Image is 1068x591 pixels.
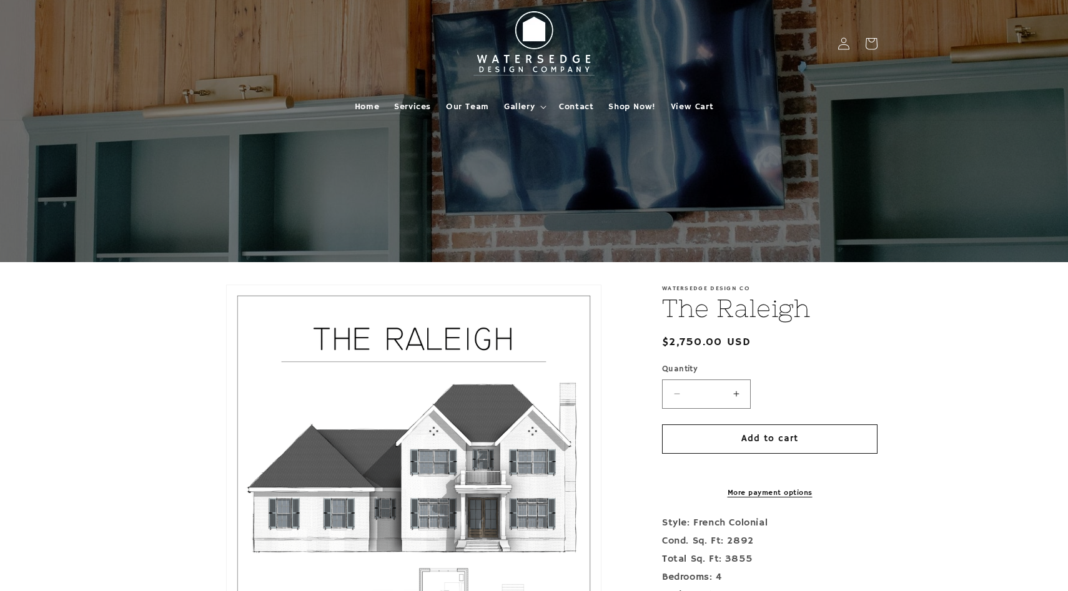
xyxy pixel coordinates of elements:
button: Add to cart [662,424,878,454]
a: Services [387,94,438,120]
span: Services [394,101,431,112]
img: Watersedge Design Co [465,5,603,82]
span: $2,750.00 USD [662,334,751,351]
a: Our Team [438,94,497,120]
span: Shop Now! [608,101,655,112]
a: Home [347,94,387,120]
span: View Cart [671,101,713,112]
p: Watersedge Design Co [662,285,878,292]
a: Contact [551,94,601,120]
span: Contact [559,101,593,112]
span: Home [355,101,379,112]
span: Gallery [504,101,535,112]
span: Our Team [446,101,489,112]
a: More payment options [662,487,878,499]
label: Quantity [662,363,878,376]
a: Shop Now! [601,94,663,120]
summary: Gallery [497,94,551,120]
h1: The Raleigh [662,292,878,325]
a: View Cart [663,94,721,120]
